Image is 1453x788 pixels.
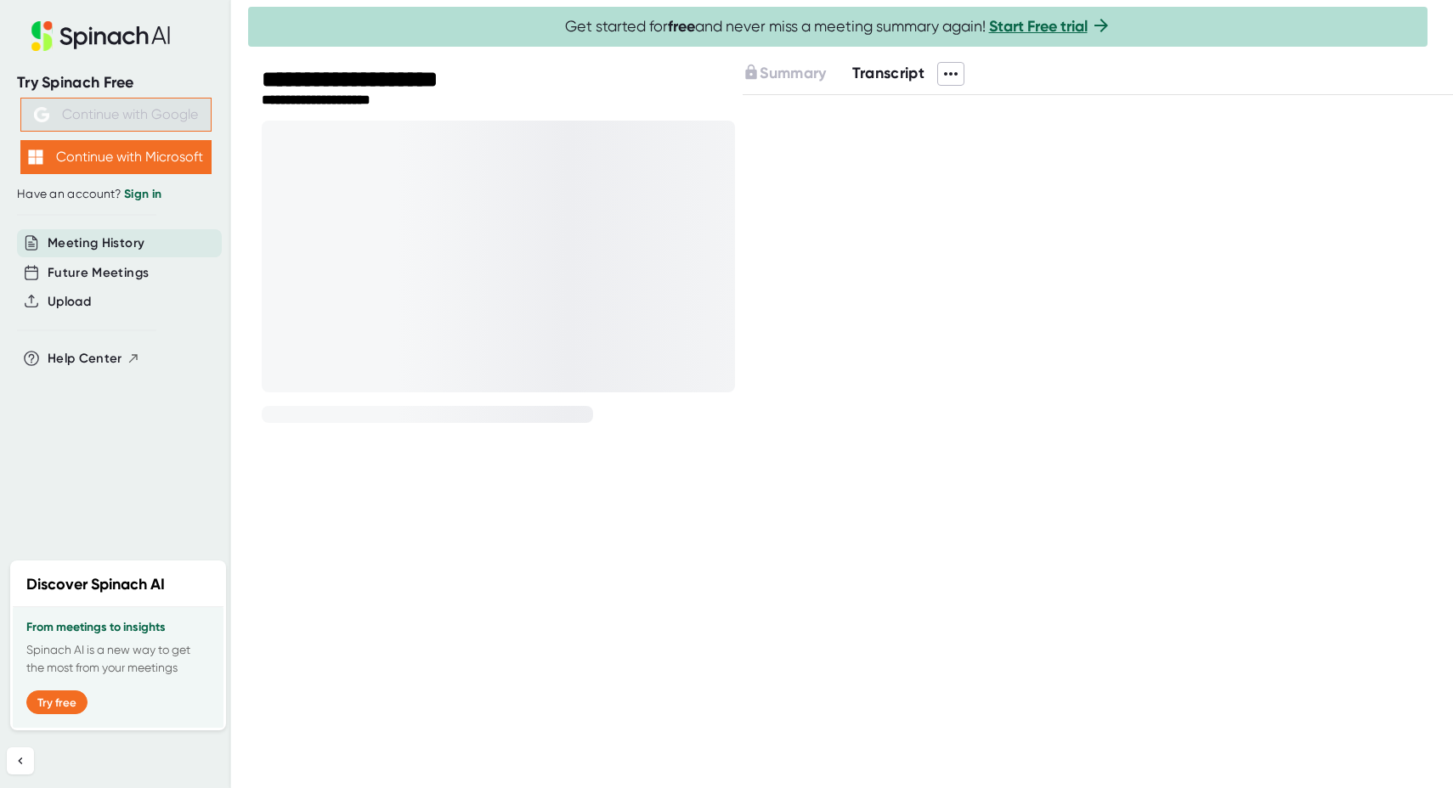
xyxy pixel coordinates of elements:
[34,107,49,122] img: Aehbyd4JwY73AAAAAElFTkSuQmCC
[124,187,161,201] a: Sign in
[989,17,1088,36] a: Start Free trial
[26,641,210,677] p: Spinach AI is a new way to get the most from your meetings
[26,621,210,634] h3: From meetings to insights
[565,17,1111,37] span: Get started for and never miss a meeting summary again!
[20,98,212,132] button: Continue with Google
[20,140,212,174] button: Continue with Microsoft
[668,17,695,36] b: free
[26,690,88,714] button: Try free
[852,64,925,82] span: Transcript
[760,64,826,82] span: Summary
[48,263,149,283] button: Future Meetings
[26,573,165,596] h2: Discover Spinach AI
[17,187,214,202] div: Have an account?
[48,349,140,369] button: Help Center
[48,349,122,369] span: Help Center
[7,747,34,774] button: Collapse sidebar
[852,62,925,85] button: Transcript
[743,62,826,85] button: Summary
[48,292,91,312] button: Upload
[48,234,144,253] button: Meeting History
[17,73,214,93] div: Try Spinach Free
[743,62,851,86] div: Upgrade to access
